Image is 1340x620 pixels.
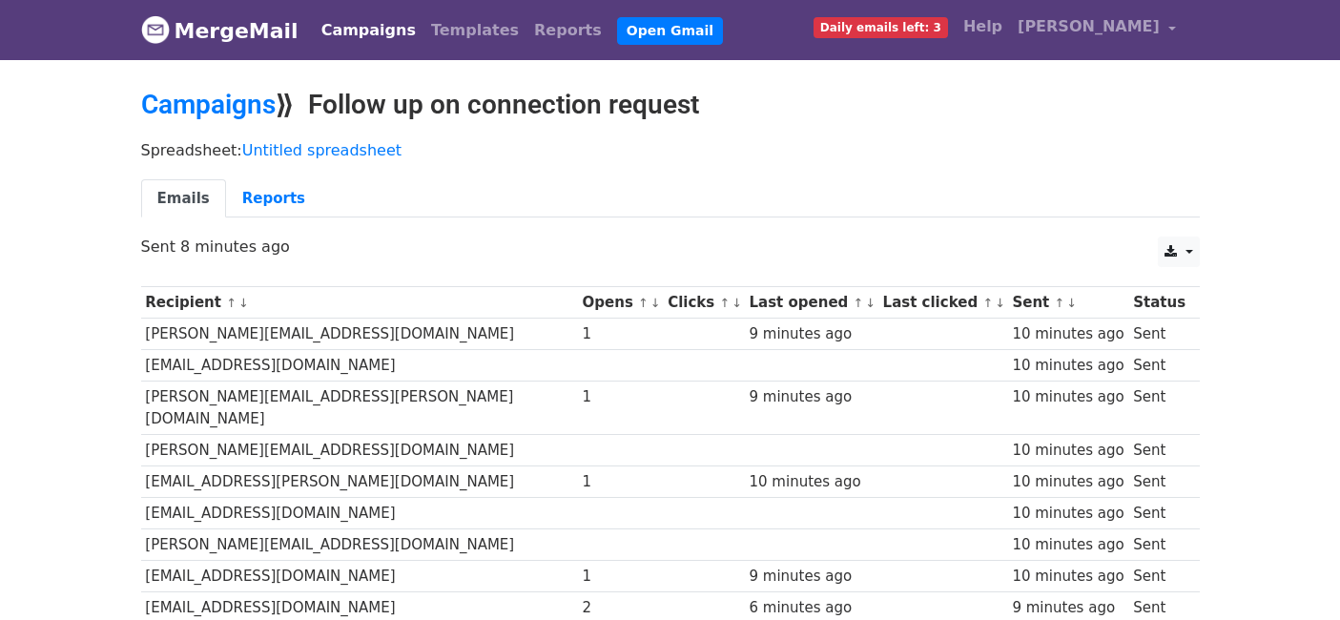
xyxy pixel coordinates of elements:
td: [EMAIL_ADDRESS][DOMAIN_NAME] [141,498,578,529]
a: ↑ [1054,296,1064,310]
div: 10 minutes ago [1012,355,1124,377]
td: [EMAIL_ADDRESS][PERSON_NAME][DOMAIN_NAME] [141,466,578,498]
a: Reports [226,179,321,218]
a: Daily emails left: 3 [806,8,956,46]
td: Sent [1128,434,1189,465]
a: ↓ [238,296,249,310]
a: Emails [141,179,226,218]
div: 1 [583,386,659,408]
a: ↓ [1066,296,1077,310]
div: 1 [583,566,659,588]
h2: ⟫ Follow up on connection request [141,89,1200,121]
td: Sent [1128,319,1189,350]
a: Help [956,8,1010,46]
div: 10 minutes ago [750,471,874,493]
a: Open Gmail [617,17,723,45]
div: 9 minutes ago [750,323,874,345]
td: Sent [1128,529,1189,561]
a: ↓ [865,296,876,310]
div: 6 minutes ago [750,597,874,619]
div: 10 minutes ago [1012,534,1124,556]
td: [PERSON_NAME][EMAIL_ADDRESS][DOMAIN_NAME] [141,319,578,350]
a: Templates [423,11,526,50]
td: Sent [1128,561,1189,592]
td: [EMAIL_ADDRESS][DOMAIN_NAME] [141,350,578,382]
a: ↑ [638,296,649,310]
div: 10 minutes ago [1012,566,1124,588]
th: Recipient [141,287,578,319]
th: Clicks [663,287,744,319]
div: 1 [583,471,659,493]
div: 10 minutes ago [1012,503,1124,525]
a: ↓ [650,296,661,310]
a: Campaigns [141,89,276,120]
a: ↓ [995,296,1005,310]
div: 10 minutes ago [1012,323,1124,345]
a: Untitled spreadsheet [242,141,402,159]
td: Sent [1128,466,1189,498]
div: 9 minutes ago [1012,597,1124,619]
th: Last clicked [878,287,1008,319]
a: ↑ [982,296,993,310]
td: Sent [1128,382,1189,435]
span: [PERSON_NAME] [1018,15,1160,38]
a: Reports [526,11,609,50]
div: 10 minutes ago [1012,386,1124,408]
div: 1 [583,323,659,345]
a: [PERSON_NAME] [1010,8,1184,52]
p: Spreadsheet: [141,140,1200,160]
a: ↑ [854,296,864,310]
td: [EMAIL_ADDRESS][DOMAIN_NAME] [141,561,578,592]
a: ↑ [719,296,730,310]
a: Campaigns [314,11,423,50]
td: [PERSON_NAME][EMAIL_ADDRESS][DOMAIN_NAME] [141,434,578,465]
td: [PERSON_NAME][EMAIL_ADDRESS][PERSON_NAME][DOMAIN_NAME] [141,382,578,435]
span: Daily emails left: 3 [814,17,948,38]
div: 10 minutes ago [1012,440,1124,462]
a: MergeMail [141,10,299,51]
div: 9 minutes ago [750,566,874,588]
th: Opens [578,287,664,319]
th: Status [1128,287,1189,319]
a: ↓ [732,296,742,310]
p: Sent 8 minutes ago [141,237,1200,257]
td: [PERSON_NAME][EMAIL_ADDRESS][DOMAIN_NAME] [141,529,578,561]
div: 9 minutes ago [750,386,874,408]
div: 10 minutes ago [1012,471,1124,493]
img: MergeMail logo [141,15,170,44]
th: Last opened [745,287,878,319]
a: ↑ [226,296,237,310]
td: Sent [1128,350,1189,382]
div: 2 [583,597,659,619]
td: Sent [1128,498,1189,529]
th: Sent [1008,287,1129,319]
